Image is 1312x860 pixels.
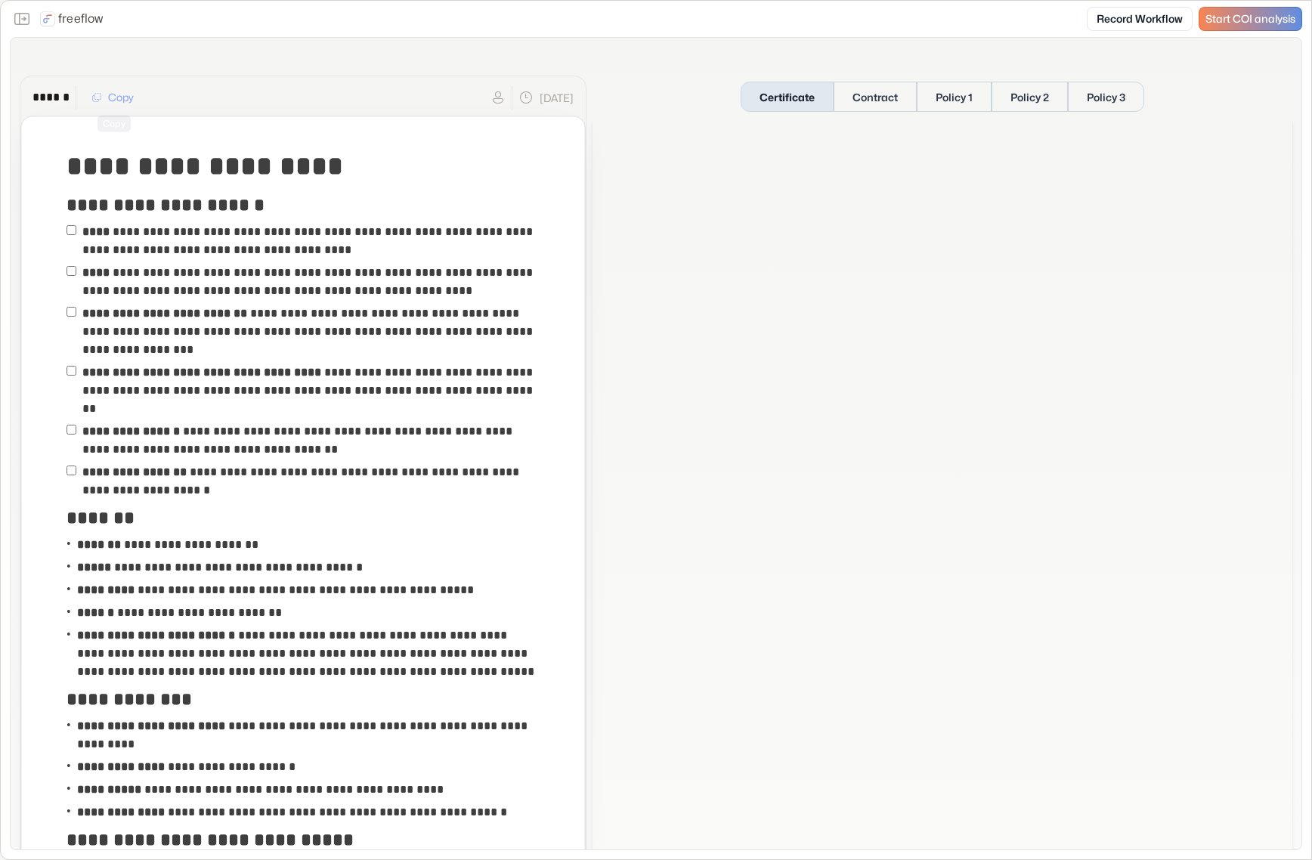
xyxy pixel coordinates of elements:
[1205,13,1295,26] span: Start COI analysis
[741,82,834,112] button: Certificate
[1087,7,1193,31] a: Record Workflow
[10,7,34,31] button: Close the sidebar
[1199,7,1302,31] a: Start COI analysis
[540,90,574,106] p: [DATE]
[917,82,992,112] button: Policy 1
[82,85,143,110] button: Copy
[40,10,104,28] a: freeflow
[58,10,104,28] p: freeflow
[1068,82,1144,112] button: Policy 3
[593,118,1292,853] iframe: Certificate
[834,82,917,112] button: Contract
[992,82,1068,112] button: Policy 2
